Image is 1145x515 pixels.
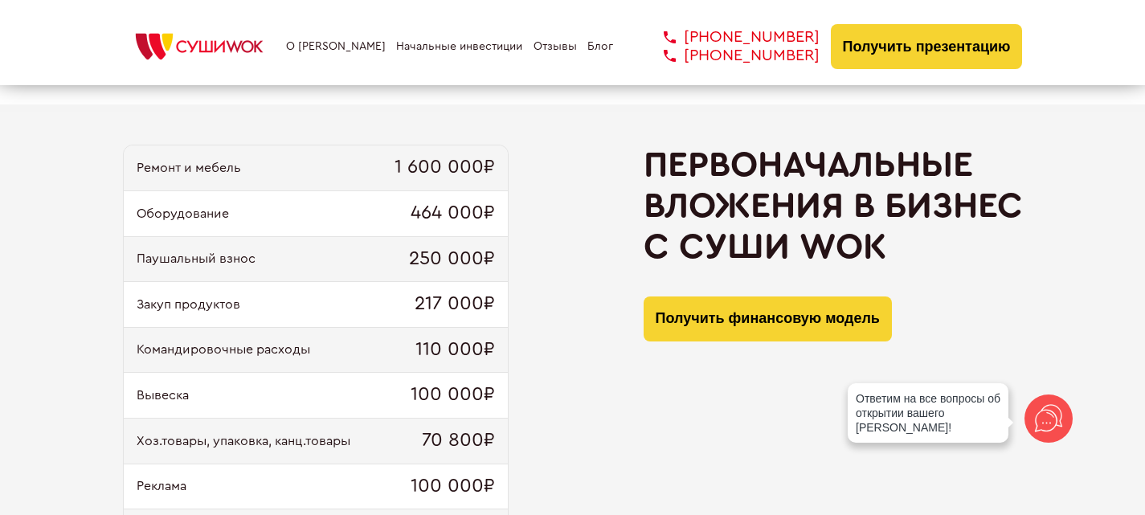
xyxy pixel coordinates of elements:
[137,161,241,175] span: Ремонт и мебель
[831,24,1023,69] button: Получить презентацию
[415,293,495,316] span: 217 000₽
[415,339,495,362] span: 110 000₽
[409,248,495,271] span: 250 000₽
[123,29,276,64] img: СУШИWOK
[137,479,186,493] span: Реклама
[411,476,495,498] span: 100 000₽
[640,47,820,65] a: [PHONE_NUMBER]
[640,28,820,47] a: [PHONE_NUMBER]
[137,434,350,448] span: Хоз.товары, упаковка, канц.товары
[644,296,892,341] button: Получить финансовую модель
[848,383,1008,443] div: Ответим на все вопросы об открытии вашего [PERSON_NAME]!
[422,430,495,452] span: 70 800₽
[286,40,386,53] a: О [PERSON_NAME]
[137,297,240,312] span: Закуп продуктов
[534,40,577,53] a: Отзывы
[137,388,189,403] span: Вывеска
[644,145,1023,267] h2: Первоначальные вложения в бизнес с Суши Wok
[137,251,256,266] span: Паушальный взнос
[396,40,522,53] a: Начальные инвестиции
[137,342,310,357] span: Командировочные расходы
[411,384,495,407] span: 100 000₽
[411,202,495,225] span: 464 000₽
[587,40,613,53] a: Блог
[395,157,495,179] span: 1 600 000₽
[137,206,229,221] span: Оборудование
